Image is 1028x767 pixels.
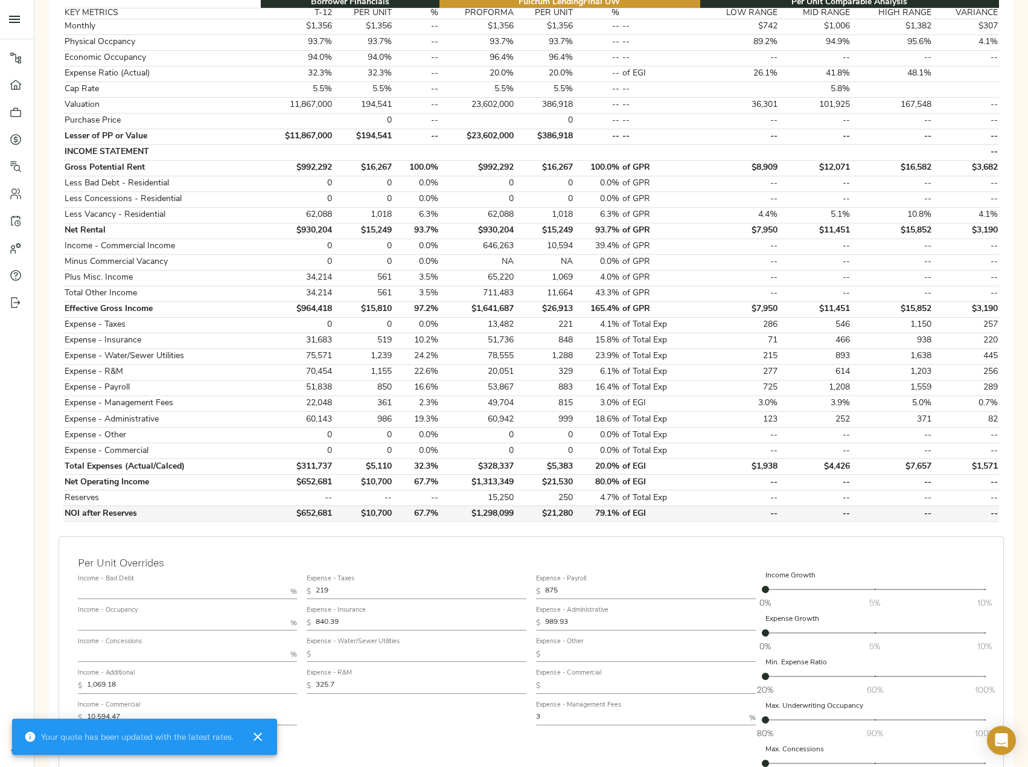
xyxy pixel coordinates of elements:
td: 10.8% [852,207,933,223]
td: -- [700,239,779,254]
td: Less Bad Debt - Residential [63,176,261,191]
td: 13,482 [439,317,515,333]
th: HIGH RANGE [852,8,933,19]
td: of Total Exp [621,333,700,348]
td: -- [700,286,779,301]
td: 93.7% [393,223,439,239]
td: 1,288 [515,348,575,364]
td: $12,071 [779,160,852,176]
td: Effective Gross Income [63,301,261,317]
td: 94.9% [779,34,852,50]
td: 95.6% [852,34,933,50]
td: 0 [261,239,334,254]
td: -- [700,176,779,191]
td: 5.5% [333,82,393,97]
th: MID RANGE [779,8,852,19]
td: of GPR [621,191,700,207]
td: Expense - Water/Sewer Utilities [63,348,261,364]
td: -- [575,82,621,97]
td: 0 [439,176,515,191]
label: Expense - Commercial [536,670,601,677]
td: 1,150 [852,317,933,333]
td: 4.1% [933,207,999,223]
span: 20% [757,684,773,696]
td: NA [515,254,575,270]
td: $930,204 [261,223,334,239]
td: -- [621,129,700,144]
td: 78,555 [439,348,515,364]
label: Expense - Water/Sewer Utilities [307,639,400,646]
td: Monthly [63,19,261,34]
label: Expense - Taxes [307,576,355,582]
td: 1,638 [852,348,933,364]
td: -- [575,113,621,129]
td: $964,418 [261,301,334,317]
td: -- [700,129,779,144]
td: 561 [333,270,393,286]
td: -- [779,176,852,191]
td: Gross Potential Rent [63,160,261,176]
td: $11,867,000 [261,129,334,144]
td: -- [852,50,933,66]
td: 94.0% [333,50,393,66]
td: 93.7% [261,34,334,50]
td: NA [439,254,515,270]
td: -- [779,191,852,207]
td: of GPR [621,239,700,254]
td: $1,356 [439,19,515,34]
td: 39.4% [575,239,621,254]
td: -- [700,113,779,129]
td: 5.1% [779,207,852,223]
td: 1,155 [333,364,393,380]
td: 75,571 [261,348,334,364]
td: 41.8% [779,66,852,82]
td: $16,582 [852,160,933,176]
td: -- [575,34,621,50]
td: of Total Exp [621,348,700,364]
span: 5% [869,597,880,609]
td: 445 [933,348,999,364]
td: $11,451 [779,301,852,317]
td: -- [621,97,700,113]
td: of Total Exp [621,364,700,380]
td: 221 [515,317,575,333]
td: 10,594 [515,239,575,254]
td: -- [933,254,999,270]
td: 0 [515,176,575,191]
td: 614 [779,364,852,380]
td: Plus Misc. Income [63,270,261,286]
td: -- [575,129,621,144]
td: -- [933,144,999,160]
td: Minus Commercial Vacancy [63,254,261,270]
td: 101,925 [779,97,852,113]
label: Income - Commercial [78,702,140,708]
td: $1,356 [261,19,334,34]
td: Income - Commercial Income [63,239,261,254]
td: -- [393,34,439,50]
td: 0 [261,176,334,191]
td: 1,239 [333,348,393,364]
label: Expense - Payroll [536,576,586,582]
td: 0 [515,191,575,207]
td: 0.0% [575,191,621,207]
td: of GPR [621,207,700,223]
td: 0.0% [393,239,439,254]
td: 215 [700,348,779,364]
td: 1,018 [515,207,575,223]
span: 0% [759,597,771,609]
td: 1,069 [515,270,575,286]
span: 100% [975,684,995,696]
td: -- [933,113,999,129]
td: 89.2% [700,34,779,50]
td: 5.5% [515,82,575,97]
td: -- [621,50,700,66]
td: 4.4% [700,207,779,223]
td: 20.0% [439,66,515,82]
td: 26.1% [700,66,779,82]
label: Expense - Administrative [536,607,608,614]
td: -- [933,176,999,191]
td: -- [575,50,621,66]
td: 0 [333,239,393,254]
td: 0 [333,191,393,207]
td: 0.0% [393,254,439,270]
